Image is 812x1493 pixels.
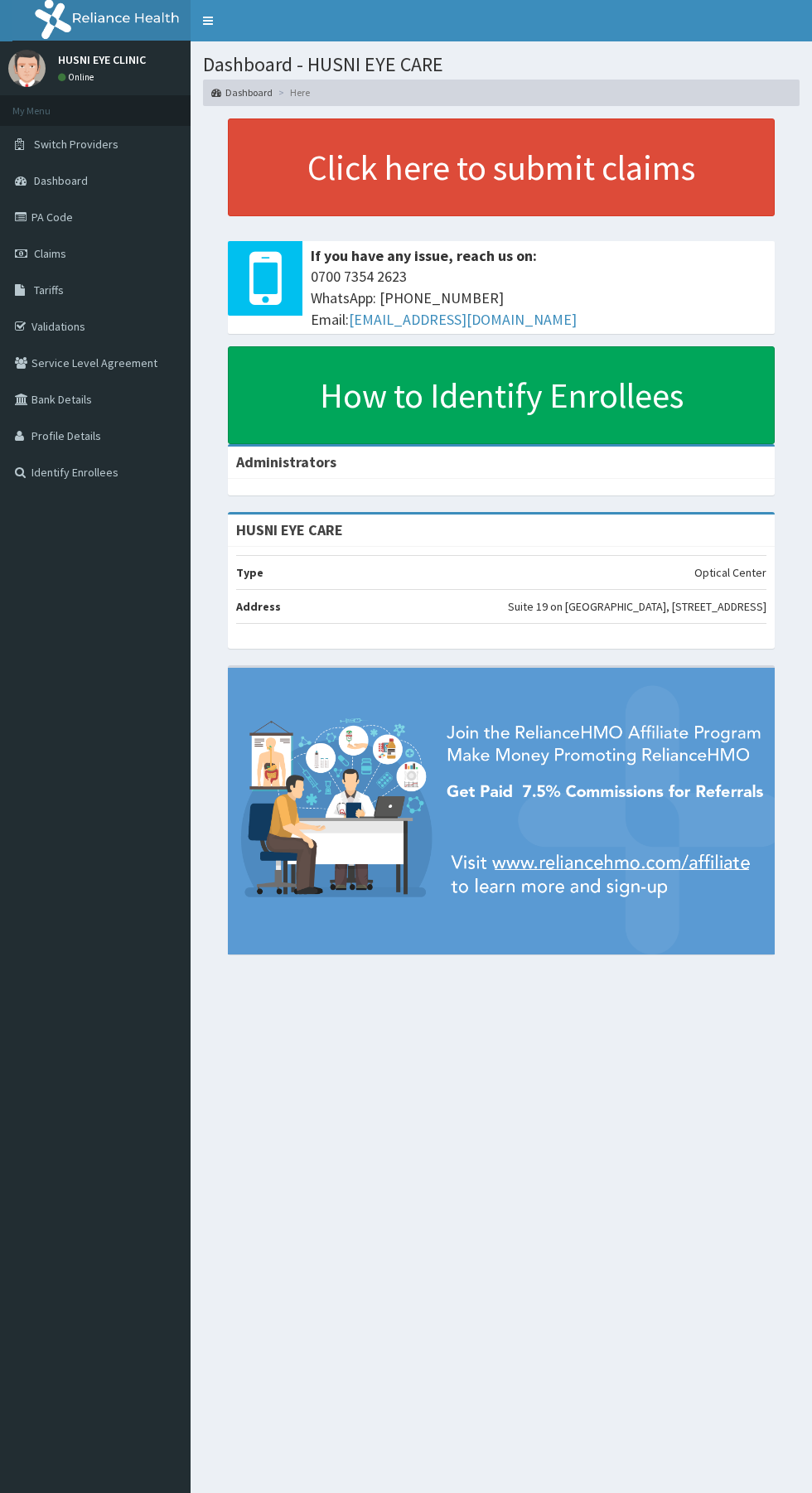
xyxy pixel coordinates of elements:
strong: HUSNI EYE CARE [236,520,343,539]
span: Claims [34,246,66,261]
h1: Dashboard - HUSNI EYE CARE [203,54,800,75]
a: Dashboard [211,85,273,99]
li: Here [274,85,310,99]
b: Administrators [236,452,336,471]
p: Suite 19 on [GEOGRAPHIC_DATA], [STREET_ADDRESS] [508,598,766,615]
p: Optical Center [694,564,766,581]
a: [EMAIL_ADDRESS][DOMAIN_NAME] [349,310,577,329]
span: Switch Providers [34,137,118,152]
b: If you have any issue, reach us on: [311,246,537,265]
img: provider-team-banner.png [228,668,775,954]
img: User Image [8,50,46,87]
span: Tariffs [34,283,64,297]
a: Online [58,71,98,83]
span: Dashboard [34,173,88,188]
a: How to Identify Enrollees [228,346,775,444]
b: Address [236,599,281,614]
p: HUSNI EYE CLINIC [58,54,146,65]
span: 0700 7354 2623 WhatsApp: [PHONE_NUMBER] Email: [311,266,766,330]
a: Click here to submit claims [228,118,775,216]
b: Type [236,565,263,580]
